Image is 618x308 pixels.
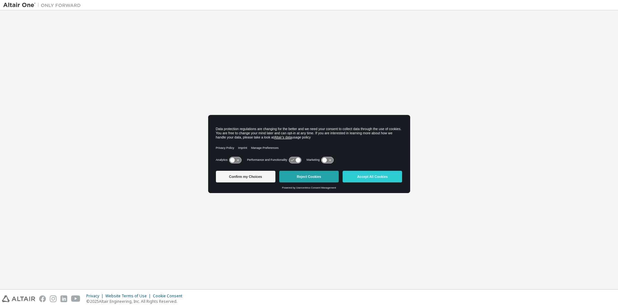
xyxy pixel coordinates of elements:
[86,293,105,299] div: Privacy
[153,293,186,299] div: Cookie Consent
[3,2,84,8] img: Altair One
[2,295,35,302] img: altair_logo.svg
[39,295,46,302] img: facebook.svg
[86,299,186,304] p: © 2025 Altair Engineering, Inc. All Rights Reserved.
[71,295,80,302] img: youtube.svg
[50,295,57,302] img: instagram.svg
[105,293,153,299] div: Website Terms of Use
[60,295,67,302] img: linkedin.svg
